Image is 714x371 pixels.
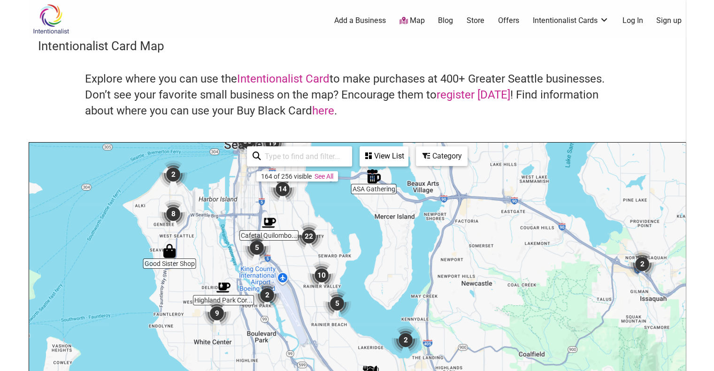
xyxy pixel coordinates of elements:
[261,173,312,180] div: 164 of 256 visible
[233,127,261,155] div: 35
[29,4,73,34] img: Intentionalist
[417,147,467,165] div: Category
[416,146,468,166] div: Filter by category
[533,15,609,26] a: Intentionalist Cards
[162,244,177,258] div: Good Sister Shop
[399,15,424,26] a: Map
[262,216,276,230] div: Cafetal Quilombo Cafe
[85,71,630,119] h4: Explore where you can use the to make purchases at 400+ Greater Seattle businesses. Don’t see you...
[307,261,336,289] div: 10
[295,222,323,250] div: 22
[498,15,519,26] a: Offers
[253,281,281,309] div: 2
[159,160,187,189] div: 2
[261,147,346,166] input: Type to find and filter...
[467,15,484,26] a: Store
[269,175,297,203] div: 14
[438,15,453,26] a: Blog
[628,250,656,278] div: 2
[334,15,386,26] a: Add a Business
[237,72,330,85] a: Intentionalist Card
[622,15,643,26] a: Log In
[392,326,420,354] div: 2
[315,173,333,180] a: See All
[247,146,352,167] div: Type to search and filter
[243,234,271,262] div: 5
[38,38,676,54] h3: Intentionalist Card Map
[437,88,510,101] a: register [DATE]
[656,15,682,26] a: Sign up
[367,169,381,183] div: ASA Gathering
[159,200,187,228] div: 8
[323,289,351,318] div: 5
[216,280,230,295] div: Highland Park Corner Store
[361,147,407,165] div: View List
[360,146,408,167] div: See a list of the visible businesses
[203,299,231,327] div: 9
[312,104,334,117] a: here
